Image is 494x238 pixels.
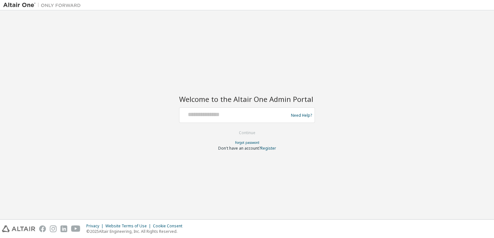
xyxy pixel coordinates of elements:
h2: Welcome to the Altair One Admin Portal [179,94,315,104]
img: Altair One [3,2,84,8]
div: Cookie Consent [153,223,186,229]
img: linkedin.svg [60,225,67,232]
a: Forgot password [235,140,259,145]
div: Website Terms of Use [105,223,153,229]
a: Register [261,145,276,151]
span: Don't have an account? [218,145,261,151]
img: facebook.svg [39,225,46,232]
a: Need Help? [291,115,312,115]
img: instagram.svg [50,225,57,232]
img: youtube.svg [71,225,81,232]
img: altair_logo.svg [2,225,35,232]
p: © 2025 Altair Engineering, Inc. All Rights Reserved. [86,229,186,234]
div: Privacy [86,223,105,229]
